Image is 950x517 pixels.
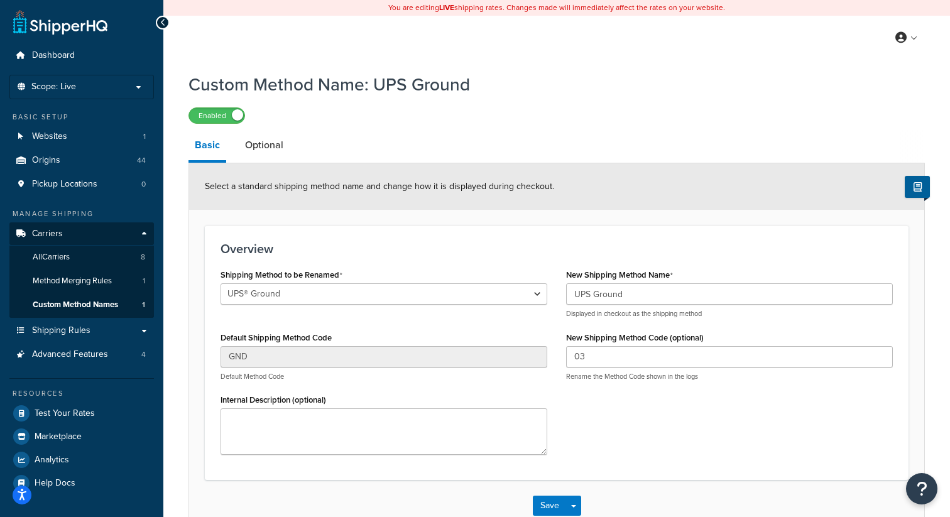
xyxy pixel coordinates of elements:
[221,372,547,381] p: Default Method Code
[35,408,95,419] span: Test Your Rates
[141,179,146,190] span: 0
[33,300,118,310] span: Custom Method Names
[566,309,893,318] p: Displayed in checkout as the shipping method
[33,252,70,263] span: All Carriers
[32,155,60,166] span: Origins
[9,343,154,366] a: Advanced Features4
[9,293,154,317] li: Custom Method Names
[137,155,146,166] span: 44
[32,349,108,360] span: Advanced Features
[31,82,76,92] span: Scope: Live
[141,252,145,263] span: 8
[32,229,63,239] span: Carriers
[9,472,154,494] a: Help Docs
[189,108,244,123] label: Enabled
[566,270,673,280] label: New Shipping Method Name
[566,333,704,342] label: New Shipping Method Code (optional)
[9,425,154,448] a: Marketplace
[9,449,154,471] a: Analytics
[906,473,937,504] button: Open Resource Center
[221,270,342,280] label: Shipping Method to be Renamed
[9,149,154,172] li: Origins
[533,496,567,516] button: Save
[141,349,146,360] span: 4
[221,333,332,342] label: Default Shipping Method Code
[35,455,69,465] span: Analytics
[439,2,454,13] b: LIVE
[9,149,154,172] a: Origins44
[9,402,154,425] a: Test Your Rates
[9,269,154,293] li: Method Merging Rules
[566,372,893,381] p: Rename the Method Code shown in the logs
[9,173,154,196] li: Pickup Locations
[143,131,146,142] span: 1
[9,209,154,219] div: Manage Shipping
[142,300,145,310] span: 1
[9,173,154,196] a: Pickup Locations0
[35,432,82,442] span: Marketplace
[9,388,154,399] div: Resources
[32,179,97,190] span: Pickup Locations
[205,180,554,193] span: Select a standard shipping method name and change how it is displayed during checkout.
[9,44,154,67] a: Dashboard
[188,72,909,97] h1: Custom Method Name: UPS Ground
[9,246,154,269] a: AllCarriers8
[9,222,154,318] li: Carriers
[32,131,67,142] span: Websites
[221,242,893,256] h3: Overview
[9,269,154,293] a: Method Merging Rules1
[35,478,75,489] span: Help Docs
[9,112,154,122] div: Basic Setup
[9,125,154,148] a: Websites1
[221,395,326,405] label: Internal Description (optional)
[33,276,112,286] span: Method Merging Rules
[9,125,154,148] li: Websites
[239,130,290,160] a: Optional
[9,343,154,366] li: Advanced Features
[905,176,930,198] button: Show Help Docs
[9,222,154,246] a: Carriers
[32,50,75,61] span: Dashboard
[9,319,154,342] a: Shipping Rules
[188,130,226,163] a: Basic
[9,293,154,317] a: Custom Method Names1
[32,325,90,336] span: Shipping Rules
[143,276,145,286] span: 1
